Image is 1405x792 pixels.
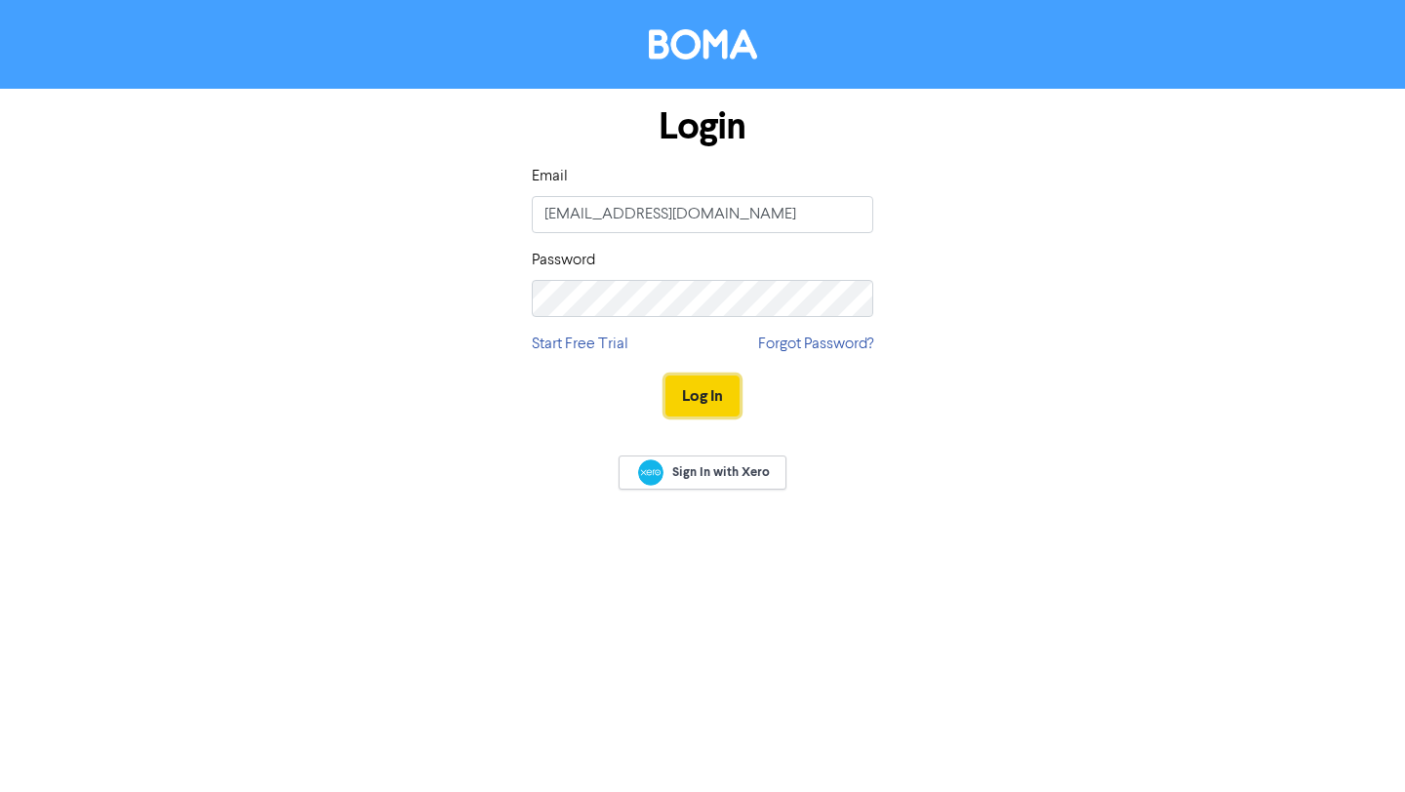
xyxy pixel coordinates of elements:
[649,29,757,59] img: BOMA Logo
[532,249,595,272] label: Password
[619,455,786,490] a: Sign In with Xero
[1307,698,1405,792] iframe: Chat Widget
[638,459,663,486] img: Xero logo
[665,376,740,416] button: Log In
[532,104,873,149] h1: Login
[532,165,568,188] label: Email
[758,333,873,356] a: Forgot Password?
[672,463,770,481] span: Sign In with Xero
[532,333,628,356] a: Start Free Trial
